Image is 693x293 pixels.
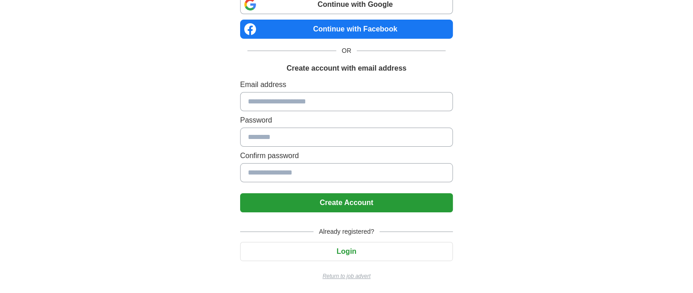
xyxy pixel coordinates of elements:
label: Password [240,115,453,126]
span: OR [336,46,357,56]
a: Return to job advert [240,272,453,280]
a: Login [240,247,453,255]
label: Confirm password [240,150,453,161]
span: Already registered? [313,227,380,236]
h1: Create account with email address [287,63,406,74]
a: Continue with Facebook [240,20,453,39]
button: Create Account [240,193,453,212]
label: Email address [240,79,453,90]
button: Login [240,242,453,261]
